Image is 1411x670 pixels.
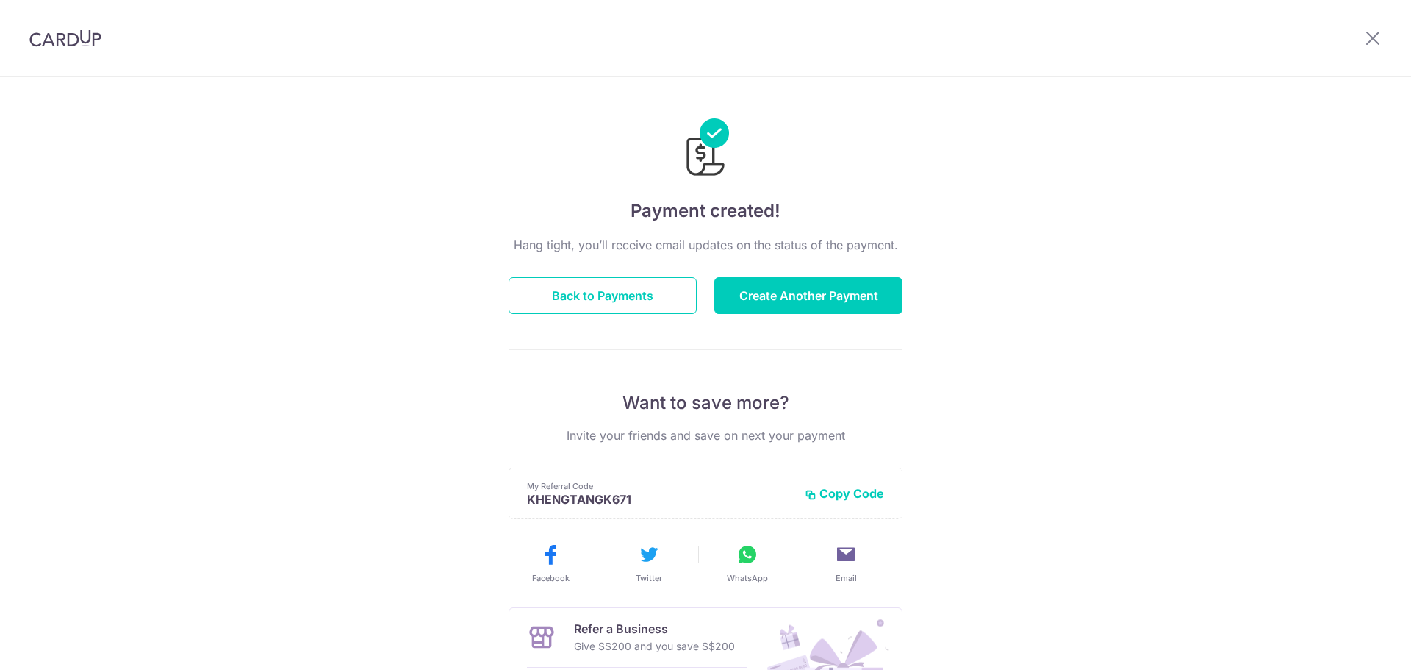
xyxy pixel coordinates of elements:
[606,543,692,584] button: Twitter
[714,277,902,314] button: Create Another Payment
[727,572,768,584] span: WhatsApp
[532,572,570,584] span: Facebook
[509,427,902,444] p: Invite your friends and save on next your payment
[527,480,793,492] p: My Referral Code
[805,486,884,501] button: Copy Code
[574,620,735,638] p: Refer a Business
[509,391,902,415] p: Want to save more?
[682,118,729,180] img: Payments
[509,198,902,224] h4: Payment created!
[836,572,857,584] span: Email
[29,29,101,47] img: CardUp
[803,543,889,584] button: Email
[636,572,662,584] span: Twitter
[527,492,793,507] p: KHENGTANGK671
[704,543,791,584] button: WhatsApp
[509,236,902,254] p: Hang tight, you’ll receive email updates on the status of the payment.
[509,277,697,314] button: Back to Payments
[574,638,735,655] p: Give S$200 and you save S$200
[507,543,594,584] button: Facebook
